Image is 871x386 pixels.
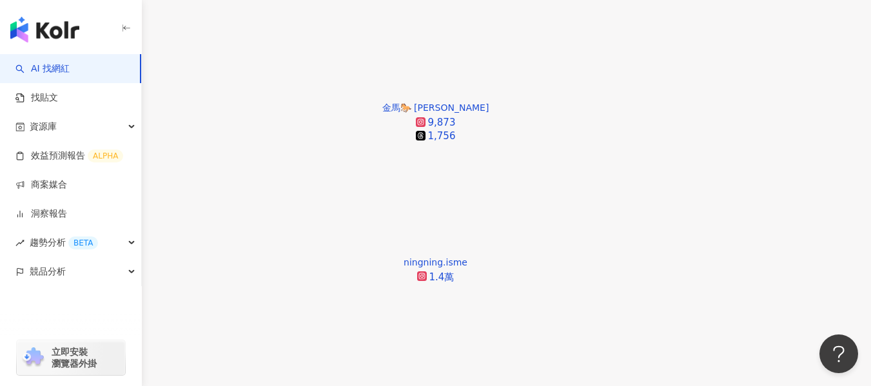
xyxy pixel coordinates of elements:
img: logo [10,17,79,43]
span: 資源庫 [30,112,57,141]
div: 金馬🐎 [PERSON_NAME] [382,102,489,113]
span: 立即安裝 瀏覽器外掛 [52,346,97,369]
span: rise [15,238,24,247]
img: chrome extension [21,347,46,368]
span: 趨勢分析 [30,228,98,257]
a: searchAI 找網紅 [15,63,70,75]
div: 9,873 [428,116,456,130]
a: chrome extension立即安裝 瀏覽器外掛 [17,340,125,375]
span: 競品分析 [30,257,66,286]
a: 找貼文 [15,92,58,104]
a: 效益預測報告ALPHA [15,150,123,162]
div: 1.4萬 [429,271,455,284]
a: 洞察報告 [15,207,67,220]
div: BETA [68,236,98,249]
div: 1,756 [428,130,456,143]
iframe: Help Scout Beacon - Open [819,334,858,373]
div: ningning.isme [404,257,467,267]
a: 商案媒合 [15,179,67,191]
